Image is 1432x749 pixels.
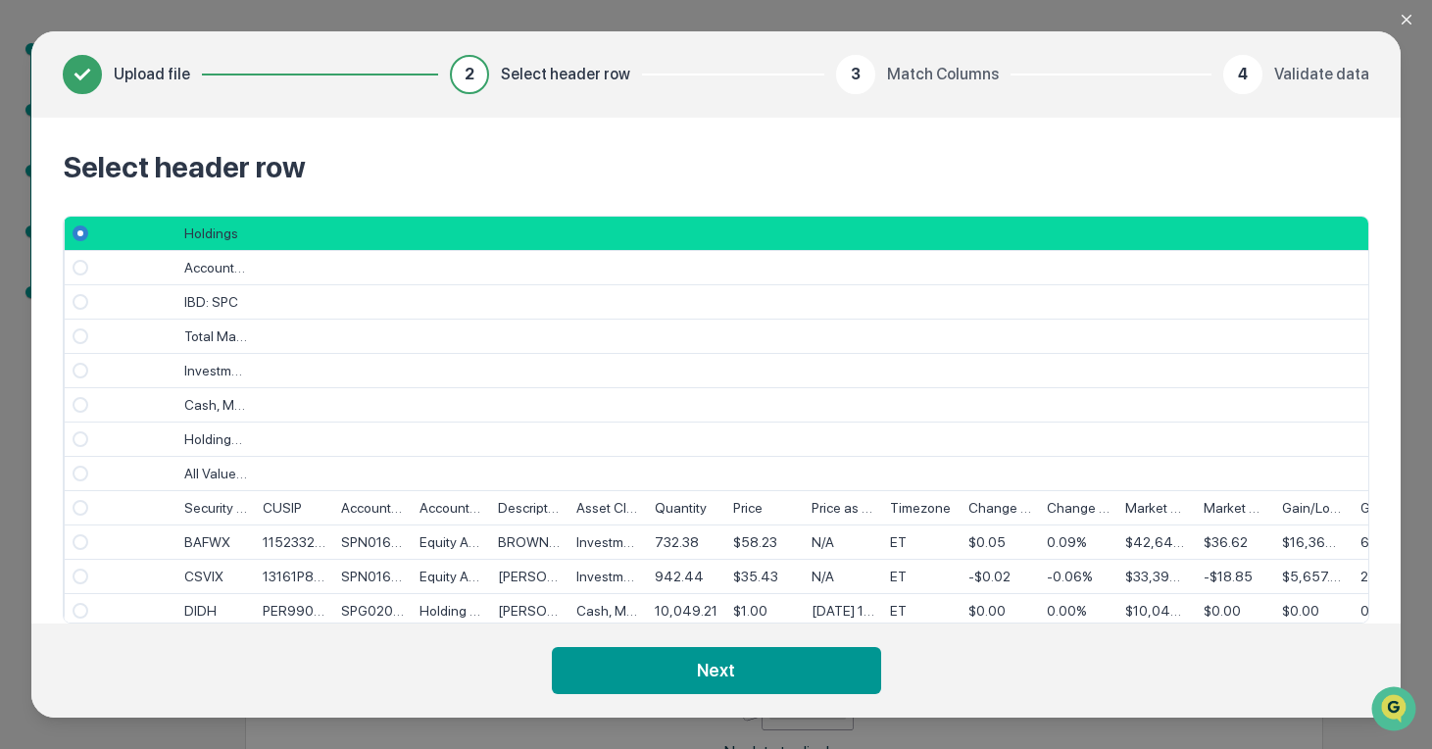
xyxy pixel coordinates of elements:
[804,560,882,594] div: N/A
[1039,491,1117,525] div: Change Price %
[176,594,255,628] div: DIDH
[882,491,961,525] div: Timezone
[647,594,725,628] div: 10,049.21
[176,423,255,457] div: Holdings as of : [DATE]
[333,560,412,594] div: SPN016311
[647,525,725,560] div: 732.38
[490,594,568,628] div: [PERSON_NAME] INSURED DEPOSITS H
[412,491,490,525] div: Account Nickname/Title
[412,560,490,594] div: Equity Account
[73,294,88,310] span: Select
[176,560,255,594] div: CSVIX
[142,249,158,265] div: 🗄️
[73,569,88,584] span: Select
[73,500,88,516] span: Select
[20,286,35,302] div: 🔎
[1274,525,1353,560] div: $16,364.91
[1353,491,1431,525] div: Gain/Loss %
[134,239,251,275] a: 🗄️Attestations
[39,247,126,267] span: Preclearance
[490,525,568,560] div: BROWN ADVISORY SUSTAINABLE GROWTH FUND INSTITUTIONAL CLASS
[20,150,55,185] img: 1746055101610-c473b297-6a78-478c-a979-82029cc54cd1
[1274,560,1353,594] div: $5,657.96
[647,491,725,525] div: Quantity
[804,491,882,525] div: Price as of Date
[73,431,88,447] span: Select
[176,457,255,491] div: All Values are in : USD
[961,594,1039,628] div: $0.00
[1353,594,1431,628] div: 0.00%
[1117,560,1196,594] div: $33,390.68
[1274,594,1353,628] div: $0.00
[1369,684,1422,737] iframe: Open customer support
[882,525,961,560] div: ET
[647,560,725,594] div: 942.44
[73,363,88,378] span: Select
[412,594,490,628] div: Holding Account
[1274,63,1369,86] span: Validate data
[73,603,88,619] span: Select
[114,63,190,86] span: Upload file
[887,63,999,86] span: Match Columns
[1039,525,1117,560] div: 0.09%
[851,63,861,86] span: 3
[1039,560,1117,594] div: -0.06%
[176,251,255,285] div: Account Number: All Accounts
[333,491,412,525] div: Account Number
[1039,594,1117,628] div: 0.00%
[73,397,88,413] span: Select
[961,491,1039,525] div: Change Price Amount
[1196,594,1274,628] div: $0.00
[1117,491,1196,525] div: Market Value
[1353,525,1431,560] div: 62.27%
[195,332,237,347] span: Pylon
[176,320,255,354] div: Total Market Value: $647,172.51
[67,150,321,170] div: Start new chat
[255,594,333,628] div: PER990287
[412,525,490,560] div: Equity Account
[176,525,255,560] div: BAFWX
[162,247,243,267] span: Attestations
[568,560,647,594] div: Investment Funds
[804,525,882,560] div: N/A
[961,560,1039,594] div: -$0.02
[552,647,881,694] button: Next
[465,63,474,86] span: 2
[12,239,134,275] a: 🖐️Preclearance
[67,170,248,185] div: We're available if you need us!
[176,217,255,251] div: Holdings
[176,491,255,525] div: Security ID
[39,284,123,304] span: Data Lookup
[12,276,131,312] a: 🔎Data Lookup
[568,491,647,525] div: Asset Classification
[725,594,804,628] div: $1.00
[1196,491,1274,525] div: Market Value Change
[882,594,961,628] div: ET
[255,560,333,594] div: 13161P862
[725,491,804,525] div: Price
[73,260,88,275] span: Select
[1196,560,1274,594] div: -$18.85
[501,63,630,86] span: Select header row
[20,249,35,265] div: 🖐️
[882,560,961,594] div: ET
[255,491,333,525] div: CUSIP
[333,594,412,628] div: SPG020402
[63,149,1369,184] h2: Select header row
[490,560,568,594] div: [PERSON_NAME] SMALL-CAP FUND CLASS I
[725,525,804,560] div: $58.23
[1238,63,1248,86] span: 4
[138,331,237,347] a: Powered byPylon
[804,594,882,628] div: [DATE] 12:00:00 AM
[73,534,88,550] span: Select
[176,388,255,423] div: Cash, Money Funds and Bank Deposits: $13,423.99
[73,466,88,481] span: Select
[333,525,412,560] div: SPN016311
[20,41,357,73] p: How can we help?
[255,525,333,560] div: 115233207
[1353,560,1431,594] div: 20.40%
[73,328,88,344] span: Select
[1274,491,1353,525] div: Gain/Loss $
